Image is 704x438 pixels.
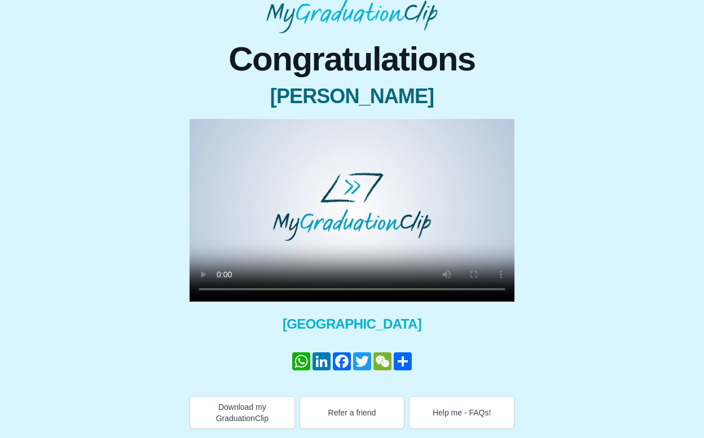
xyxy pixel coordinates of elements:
a: WhatsApp [291,352,311,370]
button: Refer a friend [300,396,405,429]
a: LinkedIn [311,352,332,370]
a: WeChat [372,352,393,370]
a: Share [393,352,413,370]
span: [GEOGRAPHIC_DATA] [190,315,514,333]
button: Help me - FAQs! [409,396,514,429]
span: [PERSON_NAME] [190,85,514,108]
button: Download my GraduationClip [190,396,295,429]
a: Twitter [352,352,372,370]
a: Facebook [332,352,352,370]
span: Congratulations [190,42,514,76]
